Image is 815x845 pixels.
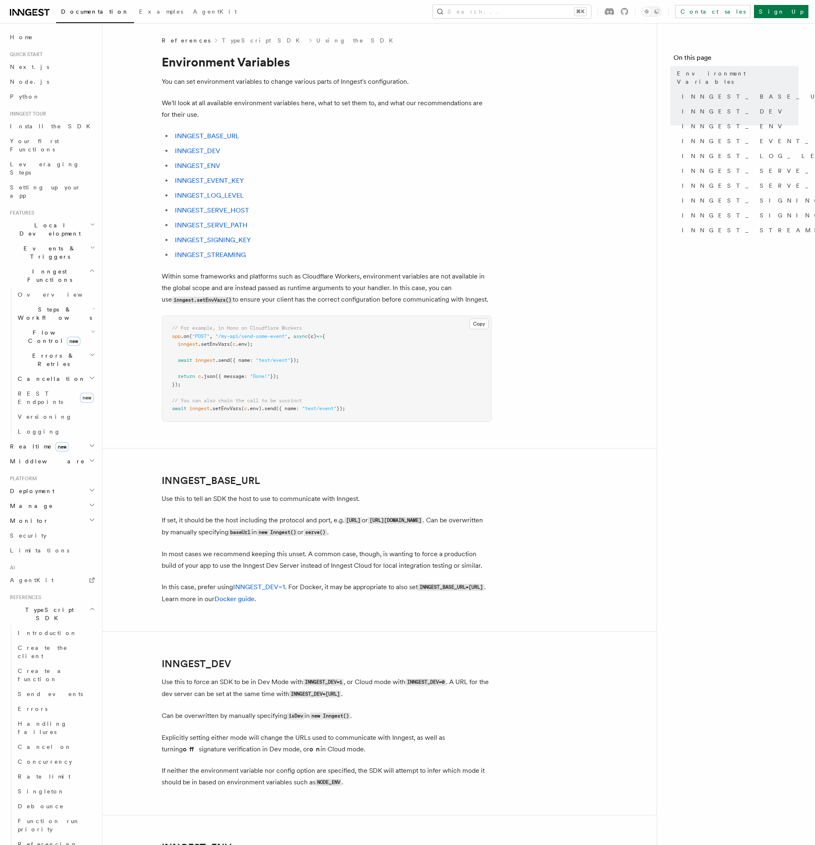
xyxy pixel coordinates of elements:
a: INNGEST_ENV [678,119,799,134]
span: }); [337,406,345,411]
span: Versioning [18,413,72,420]
span: ( [241,406,244,411]
code: INNGEST_DEV=1 [303,679,344,686]
span: TypeScript SDK [7,606,89,622]
span: Events & Triggers [7,244,90,261]
a: Create a function [14,663,97,687]
p: Explicitly setting either mode will change the URLs used to communicate with Inngest, as well as ... [162,732,492,755]
span: Cancellation [14,375,86,383]
button: Search...⌘K [433,5,591,18]
span: ( [189,333,192,339]
span: }); [172,382,181,387]
a: Examples [134,2,188,22]
span: new [55,442,69,451]
span: Inngest Functions [7,267,89,284]
a: INNGEST_STREAMING [175,251,246,259]
span: inngest [178,341,198,347]
span: AgentKit [193,8,237,15]
span: async [293,333,308,339]
span: AI [7,564,15,571]
span: Overview [18,291,103,298]
a: Singleton [14,784,97,799]
a: Security [7,528,97,543]
span: .env) [247,406,261,411]
a: INNGEST_DEV=1 [233,583,285,591]
span: Setting up your app [10,184,81,199]
a: INNGEST_ENV [175,162,220,170]
span: Node.js [10,78,49,85]
p: We'll look at all available environment variables here, what to set them to, and what our recomme... [162,97,492,120]
span: Your first Functions [10,138,59,153]
a: INNGEST_SERVE_PATH [175,221,247,229]
code: serve() [304,529,327,536]
span: Debounce [18,803,64,810]
span: Security [10,532,47,539]
a: INNGEST_LOG_LEVEL [175,191,244,199]
a: Contact sales [675,5,751,18]
span: new [80,393,94,403]
a: TypeScript SDK [222,36,305,45]
span: Steps & Workflows [14,305,92,322]
span: Examples [139,8,183,15]
span: c [198,373,201,379]
code: INNGEST_BASE_URL=[URL] [418,584,484,591]
span: "test/event" [302,406,337,411]
a: Node.js [7,74,97,89]
span: Inngest tour [7,111,46,117]
p: Use this to tell an SDK the host to use to communicate with Inngest. [162,493,492,505]
span: Function run priority [18,818,80,833]
a: INNGEST_SERVE_HOST [678,163,799,178]
span: inngest [189,406,210,411]
span: Introduction [18,630,77,636]
span: INNGEST_DEV [682,107,787,116]
a: Overview [14,287,97,302]
button: Realtimenew [7,439,97,454]
span: // You can also chain the call to be succinct [172,398,302,404]
a: INNGEST_DEV [678,104,799,119]
button: Local Development [7,218,97,241]
button: Inngest Functions [7,264,97,287]
span: (c) [308,333,316,339]
button: Manage [7,498,97,513]
span: Cancel on [18,744,72,750]
span: : [250,357,253,363]
span: { [322,333,325,339]
p: Can be overwritten by manually specifying in . [162,710,492,722]
span: Documentation [61,8,129,15]
span: .send [261,406,276,411]
p: If neither the environment variable nor config option are specified, the SDK will attempt to infe... [162,765,492,788]
span: app [172,333,181,339]
a: Send events [14,687,97,701]
code: isDev [287,713,304,720]
a: Next.js [7,59,97,74]
button: Monitor [7,513,97,528]
code: [URL] [344,517,362,524]
a: INNGEST_LOG_LEVEL [678,149,799,163]
span: // For example, in Hono on Cloudflare Workers [172,325,302,331]
a: INNGEST_SIGNING_KEY_FALLBACK [678,208,799,223]
span: Create a function [18,668,67,682]
p: Within some frameworks and platforms such as Cloudflare Workers, environment variables are not av... [162,271,492,306]
a: REST Endpointsnew [14,386,97,409]
a: Docker guide [214,595,254,603]
a: Create the client [14,640,97,663]
span: Features [7,210,34,216]
span: Environment Variables [677,69,799,86]
a: INNGEST_EVENT_KEY [175,177,244,184]
a: Environment Variables [674,66,799,89]
span: Errors & Retries [14,352,90,368]
a: Documentation [56,2,134,23]
a: Python [7,89,97,104]
a: Introduction [14,625,97,640]
span: Errors [18,706,47,712]
code: baseUrl [228,529,252,536]
a: Errors [14,701,97,716]
a: Using the SDK [316,36,398,45]
button: Events & Triggers [7,241,97,264]
span: INNGEST_ENV [682,122,787,130]
a: Setting up your app [7,180,97,203]
a: INNGEST_BASE_URL [162,475,260,486]
a: Rate limit [14,769,97,784]
button: TypeScript SDK [7,602,97,625]
p: In most cases we recommend keeping this unset. A common case, though, is wanting to force a produ... [162,548,492,571]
